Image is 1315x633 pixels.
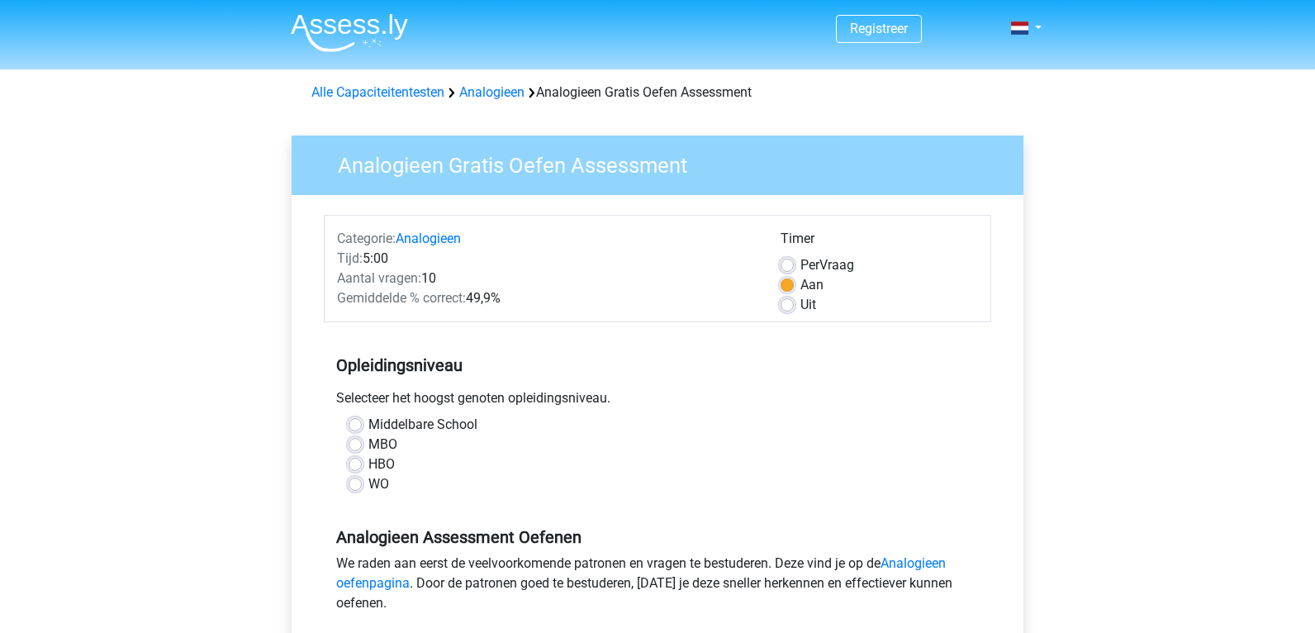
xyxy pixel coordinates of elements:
label: Uit [800,295,816,315]
div: Timer [781,229,978,255]
img: Assessly [291,13,408,52]
h3: Analogieen Gratis Oefen Assessment [318,146,1011,178]
label: WO [368,474,389,494]
label: HBO [368,455,395,474]
span: Aantal vragen: [337,270,421,286]
span: Per [800,257,819,273]
label: Vraag [800,255,854,275]
span: Gemiddelde % correct: [337,290,466,306]
a: Analogieen [459,84,525,100]
h5: Opleidingsniveau [336,349,979,382]
div: 49,9% [325,288,768,308]
div: 5:00 [325,249,768,269]
a: Analogieen [396,231,461,246]
label: MBO [368,435,397,455]
div: We raden aan eerst de veelvoorkomende patronen en vragen te bestuderen. Deze vind je op de . Door... [324,554,991,620]
label: Middelbare School [368,415,477,435]
label: Aan [800,275,824,295]
a: Registreer [850,21,908,36]
div: Analogieen Gratis Oefen Assessment [305,83,1010,102]
div: Selecteer het hoogst genoten opleidingsniveau. [324,388,991,415]
span: Tijd: [337,250,363,266]
div: 10 [325,269,768,288]
span: Categorie: [337,231,396,246]
a: Alle Capaciteitentesten [311,84,444,100]
h5: Analogieen Assessment Oefenen [336,527,979,547]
